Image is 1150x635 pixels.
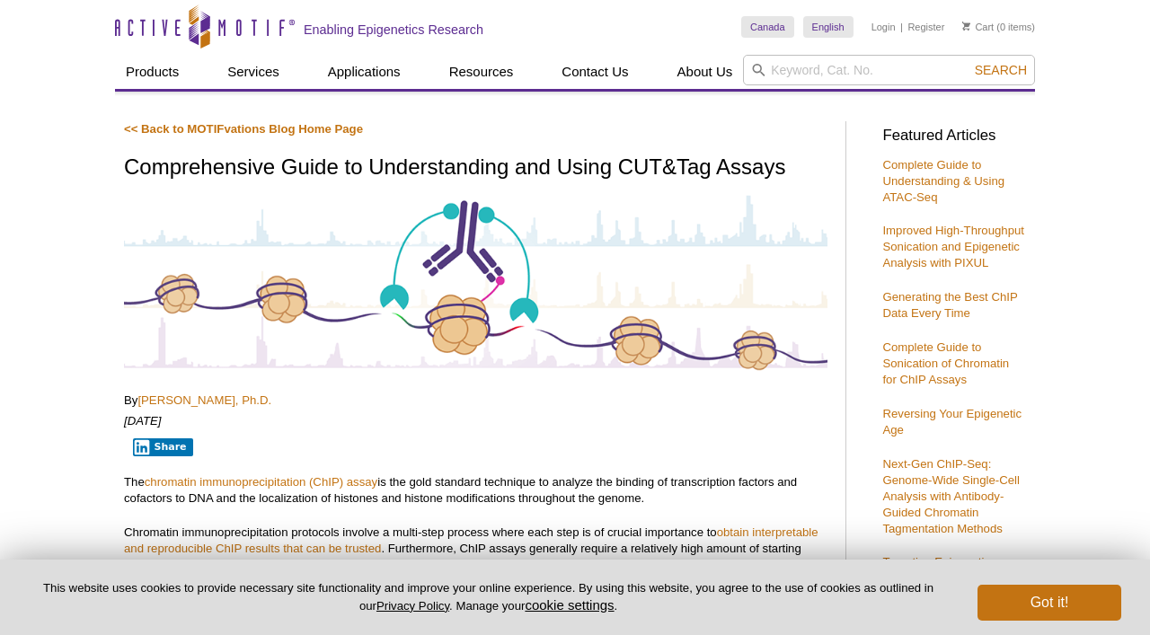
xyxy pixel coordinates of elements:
a: English [803,16,854,38]
a: Complete Guide to Sonication of Chromatin for ChIP Assays [882,340,1009,386]
a: Generating the Best ChIP Data Every Time [882,290,1017,320]
a: chromatin immunoprecipitation (ChIP) assay [145,475,377,489]
button: cookie settings [525,597,614,613]
h1: Comprehensive Guide to Understanding and Using CUT&Tag Assays [124,155,827,181]
a: Services [217,55,290,89]
p: This website uses cookies to provide necessary site functionality and improve your online experie... [29,580,948,614]
a: Resources [438,55,525,89]
input: Keyword, Cat. No. [743,55,1035,85]
a: Targeting Epigenetic Enzymes for Drug Discovery & Development [882,555,1019,601]
a: Products [115,55,190,89]
a: Reversing Your Epigenetic Age [882,407,1022,437]
a: Complete Guide to Understanding & Using ATAC-Seq [882,158,1004,204]
a: Canada [741,16,794,38]
a: << Back to MOTIFvations Blog Home Page [124,122,363,136]
a: Login [871,21,896,33]
h3: Featured Articles [882,128,1026,144]
p: The is the gold standard technique to analyze the binding of transcription factors and cofactors ... [124,474,827,507]
li: | [900,16,903,38]
button: Share [133,438,193,456]
span: Search [975,63,1027,77]
em: [DATE] [124,414,162,428]
p: By [124,392,827,409]
a: [PERSON_NAME], Ph.D. [137,393,271,407]
img: Your Cart [962,22,970,31]
h2: Enabling Epigenetics Research [304,22,483,38]
img: Antibody-Based Tagmentation Notes [124,192,827,372]
button: Got it! [977,585,1121,621]
a: Next-Gen ChIP-Seq: Genome-Wide Single-Cell Analysis with Antibody-Guided Chromatin Tagmentation M... [882,457,1019,535]
li: (0 items) [962,16,1035,38]
p: Chromatin immunoprecipitation protocols involve a multi-step process where each step is of crucia... [124,525,827,605]
a: Improved High-Throughput Sonication and Epigenetic Analysis with PIXUL [882,224,1024,269]
a: About Us [667,55,744,89]
a: Contact Us [551,55,639,89]
a: obtain interpretable and reproducible ChIP results that can be trusted [124,525,818,555]
a: Privacy Policy [376,599,449,613]
a: Applications [317,55,411,89]
button: Search [969,62,1032,78]
a: Cart [962,21,994,33]
a: Register [907,21,944,33]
